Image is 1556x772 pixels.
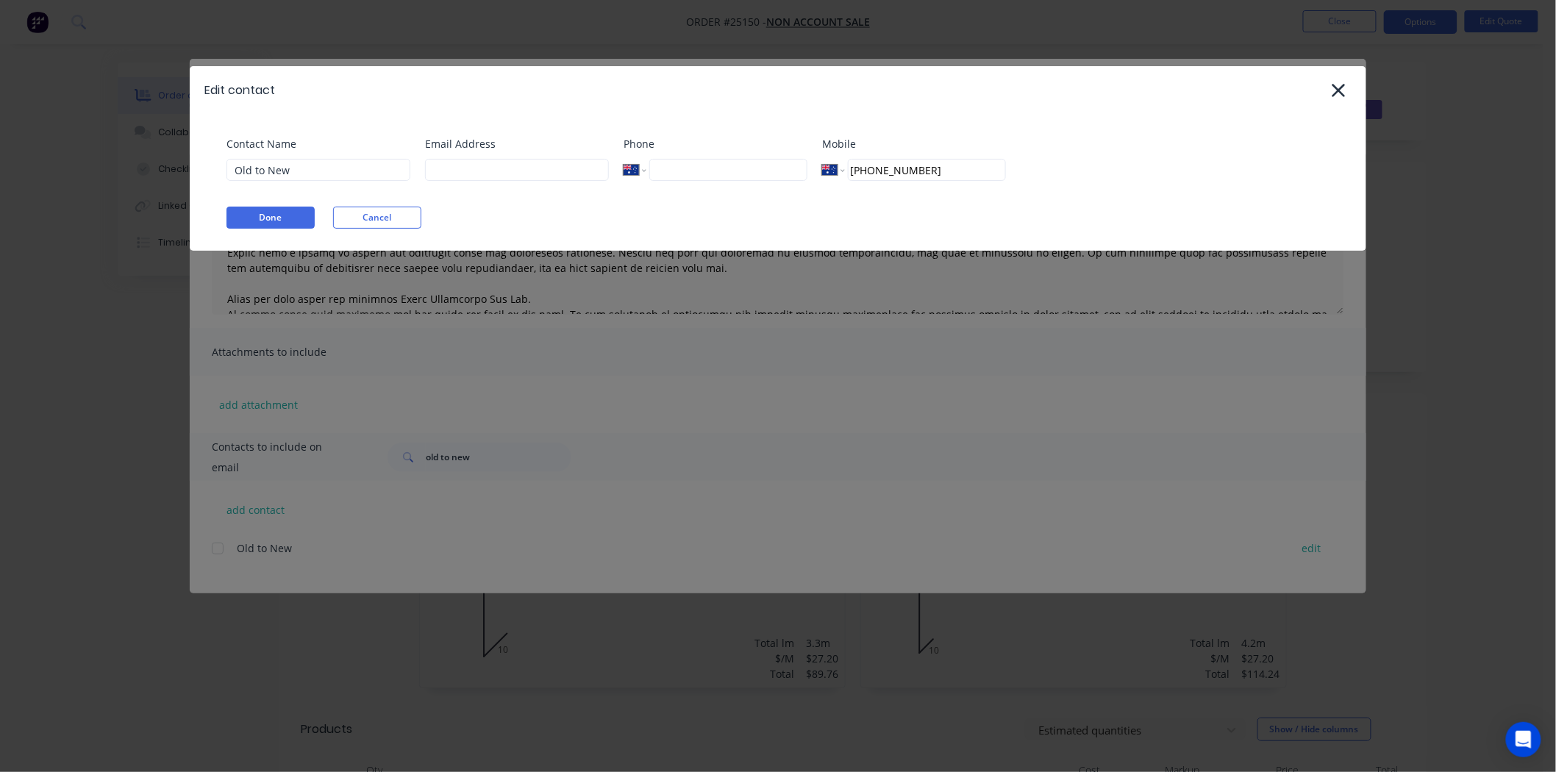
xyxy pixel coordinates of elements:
[1506,722,1541,757] div: Open Intercom Messenger
[333,207,421,229] button: Cancel
[226,207,315,229] button: Done
[624,136,807,151] label: Phone
[822,136,1006,151] label: Mobile
[425,136,609,151] label: Email Address
[204,82,275,99] div: Edit contact
[226,136,410,151] label: Contact Name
